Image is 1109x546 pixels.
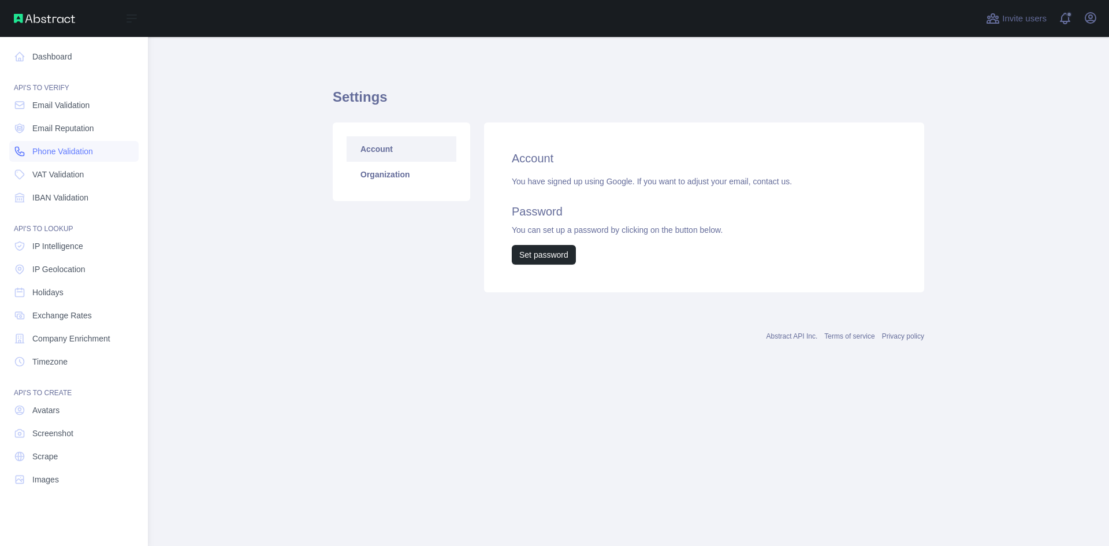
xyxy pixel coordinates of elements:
div: You have signed up using Google. If you want to adjust your email, You can set up a password by c... [512,176,896,265]
span: Exchange Rates [32,310,92,321]
a: Scrape [9,446,139,467]
span: Invite users [1002,12,1047,25]
a: Abstract API Inc. [766,332,818,340]
a: Terms of service [824,332,874,340]
a: VAT Validation [9,164,139,185]
a: Timezone [9,351,139,372]
a: Screenshot [9,423,139,444]
a: IP Geolocation [9,259,139,280]
a: IBAN Validation [9,187,139,208]
a: Avatars [9,400,139,421]
span: Scrape [32,451,58,462]
span: Phone Validation [32,146,93,157]
a: Phone Validation [9,141,139,162]
a: Holidays [9,282,139,303]
a: Privacy policy [882,332,924,340]
div: API'S TO VERIFY [9,69,139,92]
span: IBAN Validation [32,192,88,203]
h1: Settings [333,88,924,116]
span: Company Enrichment [32,333,110,344]
a: Organization [347,162,456,187]
div: API'S TO CREATE [9,374,139,398]
button: Invite users [984,9,1049,28]
button: Set password [512,245,576,265]
a: Dashboard [9,46,139,67]
a: Email Validation [9,95,139,116]
span: Email Reputation [32,122,94,134]
h2: Account [512,150,896,166]
span: IP Intelligence [32,240,83,252]
span: Avatars [32,404,59,416]
span: IP Geolocation [32,263,85,275]
a: contact us. [753,177,792,186]
a: Email Reputation [9,118,139,139]
div: API'S TO LOOKUP [9,210,139,233]
span: Timezone [32,356,68,367]
a: Images [9,469,139,490]
span: Screenshot [32,428,73,439]
span: Images [32,474,59,485]
a: Account [347,136,456,162]
img: Abstract API [14,14,75,23]
span: VAT Validation [32,169,84,180]
span: Holidays [32,287,64,298]
a: Exchange Rates [9,305,139,326]
h2: Password [512,203,896,220]
span: Email Validation [32,99,90,111]
a: Company Enrichment [9,328,139,349]
a: IP Intelligence [9,236,139,257]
